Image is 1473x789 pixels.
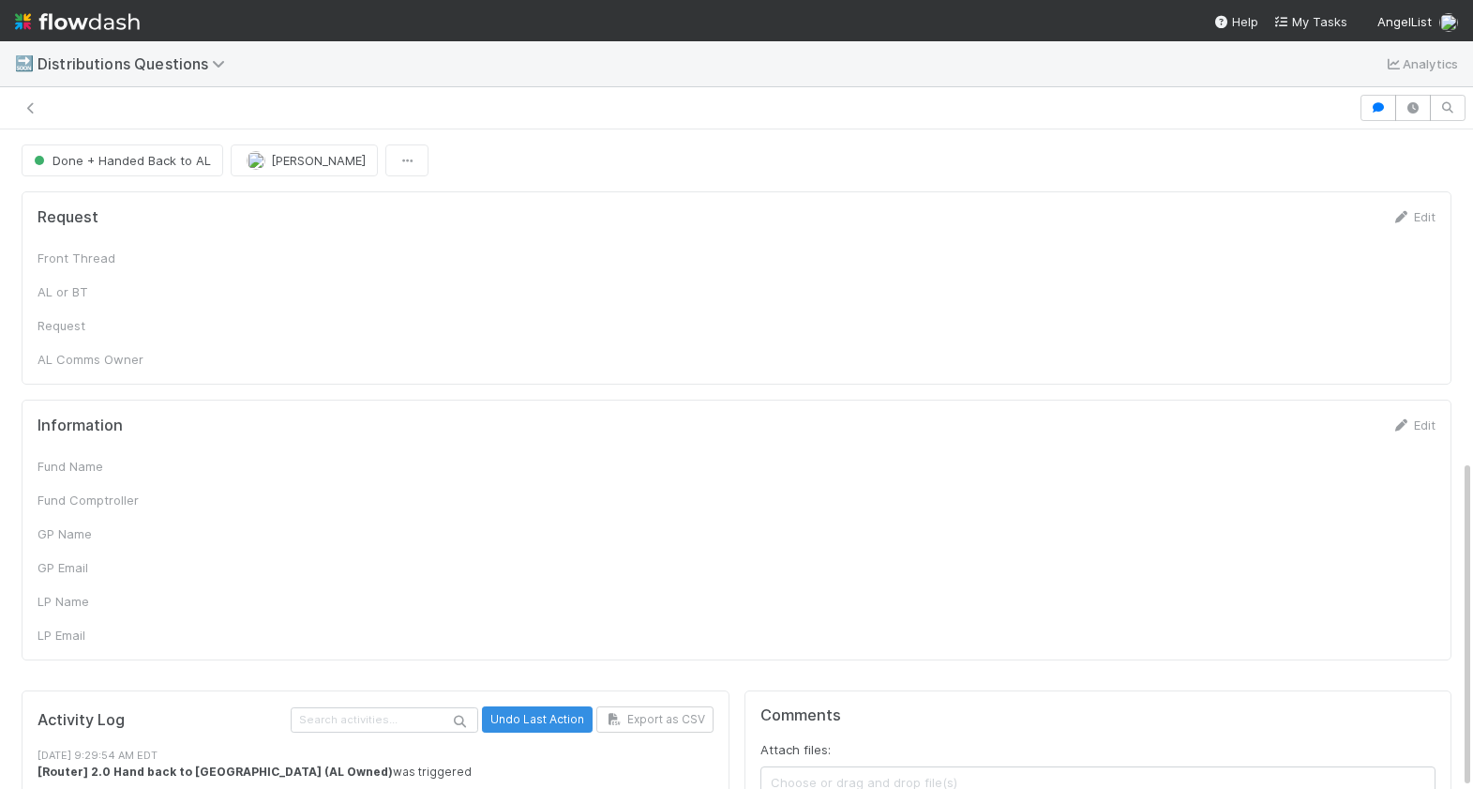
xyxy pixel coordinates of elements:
[38,457,178,476] div: Fund Name
[38,764,714,781] div: was triggered
[271,153,366,168] span: [PERSON_NAME]
[291,707,478,733] input: Search activities...
[231,144,378,176] button: [PERSON_NAME]
[1439,13,1458,32] img: avatar_87e1a465-5456-4979-8ac4-f0cdb5bbfe2d.png
[1273,14,1347,29] span: My Tasks
[38,249,178,267] div: Front Thread
[760,706,1436,725] h5: Comments
[760,740,831,759] label: Attach files:
[38,592,178,611] div: LP Name
[38,208,98,227] h5: Request
[15,6,140,38] img: logo-inverted-e16ddd16eac7371096b0.svg
[38,626,178,645] div: LP Email
[15,55,34,71] span: 🔜
[38,711,287,730] h5: Activity Log
[1213,12,1258,31] div: Help
[38,748,714,764] div: [DATE] 9:29:54 AM EDT
[38,558,178,577] div: GP Email
[38,491,178,509] div: Fund Comptroller
[1391,417,1435,432] a: Edit
[1391,209,1435,224] a: Edit
[22,144,223,176] button: Done + Handed Back to AL
[1273,12,1347,31] a: My Tasks
[30,153,211,168] span: Done + Handed Back to AL
[482,706,593,733] button: Undo Last Action
[247,151,265,170] img: avatar_87e1a465-5456-4979-8ac4-f0cdb5bbfe2d.png
[38,417,123,435] h5: Information
[38,350,178,369] div: AL Comms Owner
[38,765,393,779] strong: [Router] 2.0 Hand back to [GEOGRAPHIC_DATA] (AL Owned)
[1377,14,1432,29] span: AngelList
[38,54,234,73] span: Distributions Questions
[596,706,714,733] button: Export as CSV
[38,282,178,301] div: AL or BT
[1384,53,1458,75] a: Analytics
[38,316,178,335] div: Request
[38,524,178,543] div: GP Name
